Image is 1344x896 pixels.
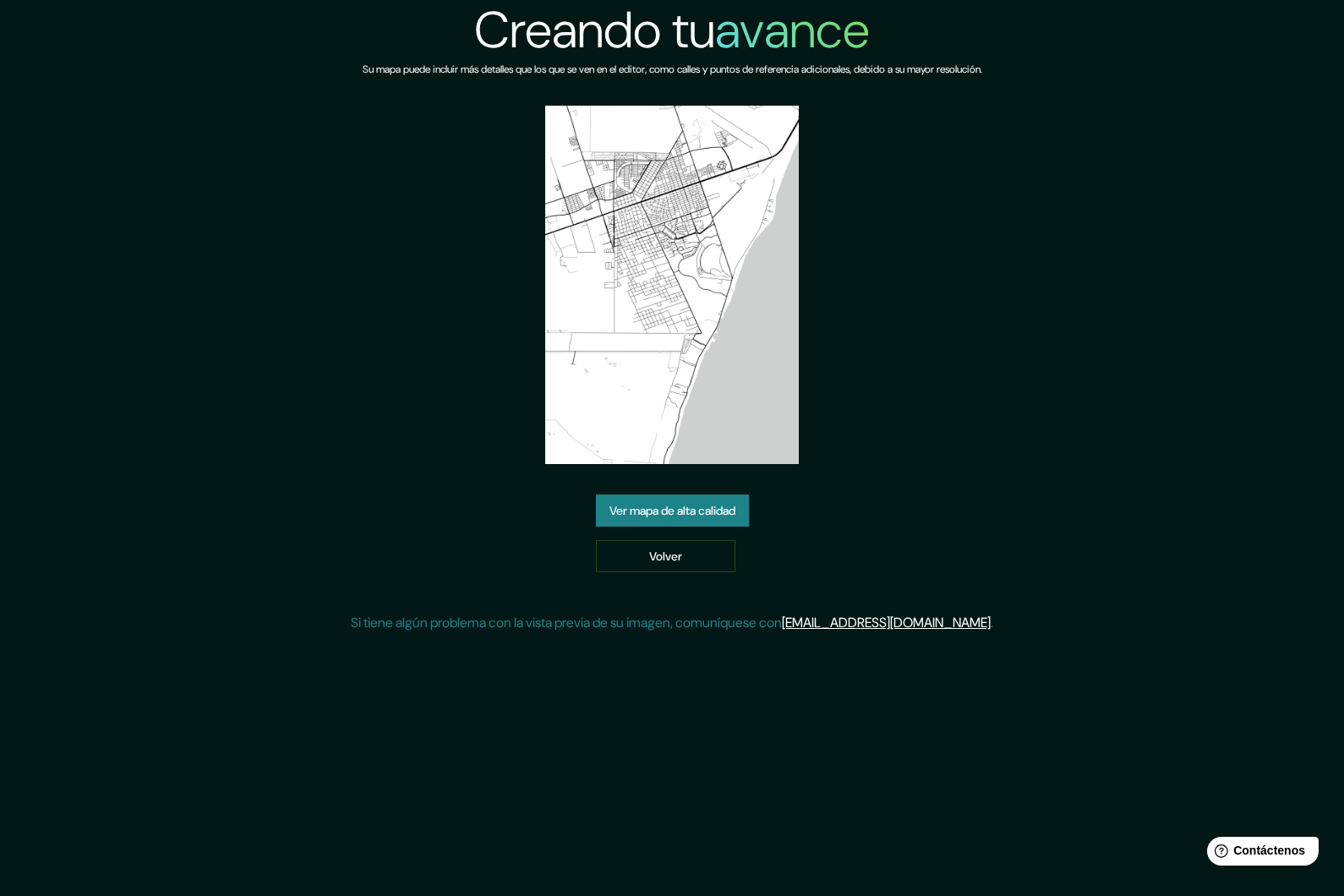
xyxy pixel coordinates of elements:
[649,549,682,564] font: Volver
[596,494,749,527] a: Ver mapa de alta calidad
[545,106,799,464] img: vista previa del mapa creado
[609,503,735,518] font: Ver mapa de alta calidad
[351,614,782,631] font: Si tiene algún problema con la vista previa de su imagen, comuníquese con
[363,63,982,76] font: Su mapa puede incluir más detalles que los que se ven en el editor, como calles y puntos de refer...
[1194,830,1325,877] iframe: Lanzador de widgets de ayuda
[782,614,991,631] a: [EMAIL_ADDRESS][DOMAIN_NAME]
[991,614,993,631] font: .
[596,540,735,572] a: Volver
